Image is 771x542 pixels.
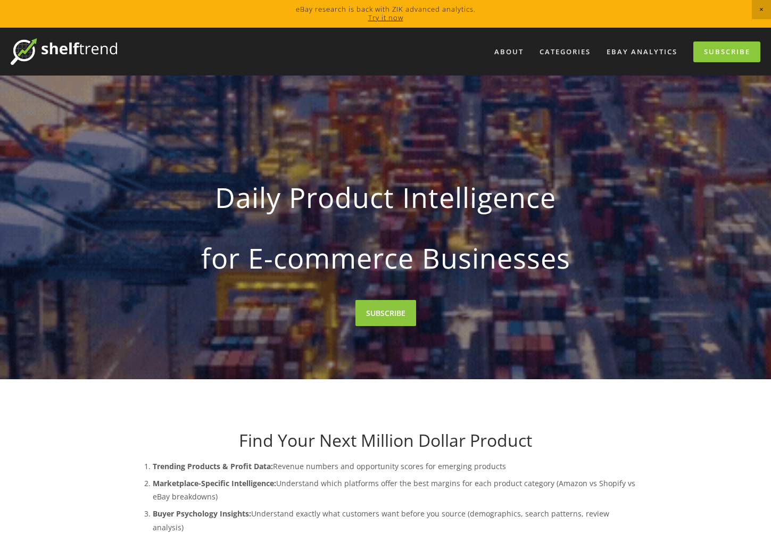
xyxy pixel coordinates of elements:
a: Subscribe [693,41,760,62]
img: ShelfTrend [11,38,117,65]
a: SUBSCRIBE [355,300,416,326]
strong: Trending Products & Profit Data: [153,461,273,471]
h1: Find Your Next Million Dollar Product [131,430,640,451]
div: Categories [533,43,598,61]
strong: for E-commerce Businesses [148,233,623,283]
strong: Marketplace-Specific Intelligence: [153,478,276,488]
p: Revenue numbers and opportunity scores for emerging products [153,460,640,473]
p: Understand exactly what customers want before you source (demographics, search patterns, review a... [153,507,640,533]
p: Understand which platforms offer the best margins for each product category (Amazon vs Shopify vs... [153,477,640,503]
strong: Daily Product Intelligence [148,172,623,222]
a: Try it now [368,13,403,22]
a: eBay Analytics [600,43,684,61]
a: About [487,43,530,61]
strong: Buyer Psychology Insights: [153,508,251,519]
